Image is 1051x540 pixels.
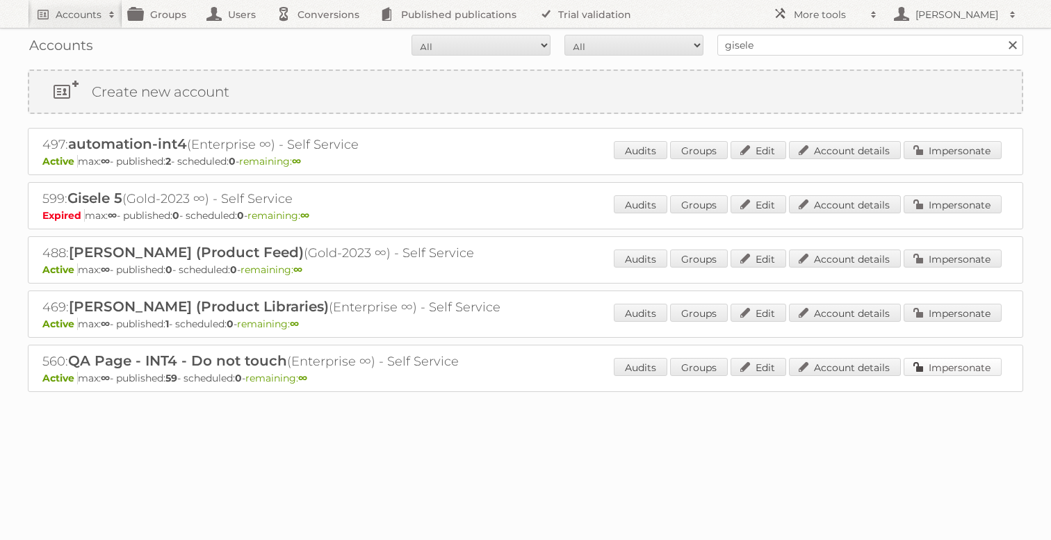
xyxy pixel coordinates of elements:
strong: 0 [229,155,236,167]
a: Audits [614,304,667,322]
strong: 1 [165,318,169,330]
strong: ∞ [290,318,299,330]
a: Groups [670,195,728,213]
p: max: - published: - scheduled: - [42,318,1009,330]
span: QA Page - INT4 - Do not touch [68,352,287,369]
h2: 488: (Gold-2023 ∞) - Self Service [42,244,529,262]
h2: 599: (Gold-2023 ∞) - Self Service [42,190,529,208]
p: max: - published: - scheduled: - [42,209,1009,222]
span: Expired [42,209,85,222]
strong: 0 [237,209,244,222]
p: max: - published: - scheduled: - [42,263,1009,276]
strong: 0 [172,209,179,222]
span: Gisele 5 [67,190,122,206]
h2: More tools [794,8,863,22]
a: Groups [670,304,728,322]
strong: 0 [235,372,242,384]
strong: ∞ [300,209,309,222]
strong: 59 [165,372,177,384]
strong: ∞ [298,372,307,384]
a: Account details [789,195,901,213]
a: Account details [789,141,901,159]
span: Active [42,155,78,167]
a: Impersonate [904,195,1002,213]
h2: 560: (Enterprise ∞) - Self Service [42,352,529,370]
p: max: - published: - scheduled: - [42,372,1009,384]
strong: ∞ [101,318,110,330]
span: Active [42,372,78,384]
strong: ∞ [293,263,302,276]
a: Groups [670,141,728,159]
a: Edit [731,195,786,213]
h2: Accounts [56,8,101,22]
a: Audits [614,358,667,376]
h2: 497: (Enterprise ∞) - Self Service [42,136,529,154]
a: Audits [614,141,667,159]
strong: 0 [230,263,237,276]
span: remaining: [239,155,301,167]
p: max: - published: - scheduled: - [42,155,1009,167]
a: Edit [731,358,786,376]
strong: 0 [165,263,172,276]
a: Impersonate [904,249,1002,268]
span: automation-int4 [68,136,187,152]
a: Edit [731,249,786,268]
strong: 0 [227,318,234,330]
strong: 2 [165,155,171,167]
a: Groups [670,249,728,268]
a: Impersonate [904,358,1002,376]
span: remaining: [247,209,309,222]
strong: ∞ [108,209,117,222]
a: Audits [614,249,667,268]
span: remaining: [245,372,307,384]
a: Impersonate [904,304,1002,322]
a: Groups [670,358,728,376]
span: [PERSON_NAME] (Product Libraries) [69,298,329,315]
h2: 469: (Enterprise ∞) - Self Service [42,298,529,316]
a: Edit [731,141,786,159]
strong: ∞ [101,263,110,276]
strong: ∞ [101,372,110,384]
a: Account details [789,249,901,268]
strong: ∞ [101,155,110,167]
a: Audits [614,195,667,213]
span: [PERSON_NAME] (Product Feed) [69,244,304,261]
span: remaining: [237,318,299,330]
a: Account details [789,358,901,376]
a: Edit [731,304,786,322]
span: Active [42,318,78,330]
span: remaining: [241,263,302,276]
a: Account details [789,304,901,322]
a: Impersonate [904,141,1002,159]
span: Active [42,263,78,276]
strong: ∞ [292,155,301,167]
a: Create new account [29,71,1022,113]
h2: [PERSON_NAME] [912,8,1002,22]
